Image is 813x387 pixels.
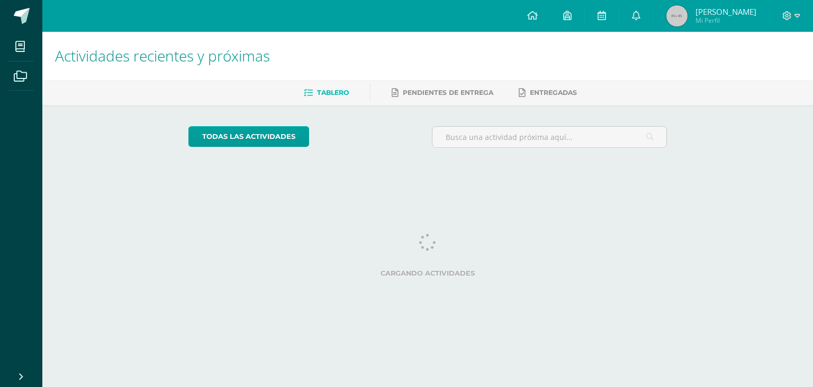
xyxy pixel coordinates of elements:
[695,6,756,17] span: [PERSON_NAME]
[530,89,577,96] span: Entregadas
[519,84,577,101] a: Entregadas
[666,5,688,27] img: 45x45
[188,269,667,277] label: Cargando actividades
[304,84,349,101] a: Tablero
[695,16,756,25] span: Mi Perfil
[55,46,270,66] span: Actividades recientes y próximas
[432,127,667,147] input: Busca una actividad próxima aquí...
[317,89,349,96] span: Tablero
[188,126,309,147] a: todas las Actividades
[403,89,493,96] span: Pendientes de entrega
[392,84,493,101] a: Pendientes de entrega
